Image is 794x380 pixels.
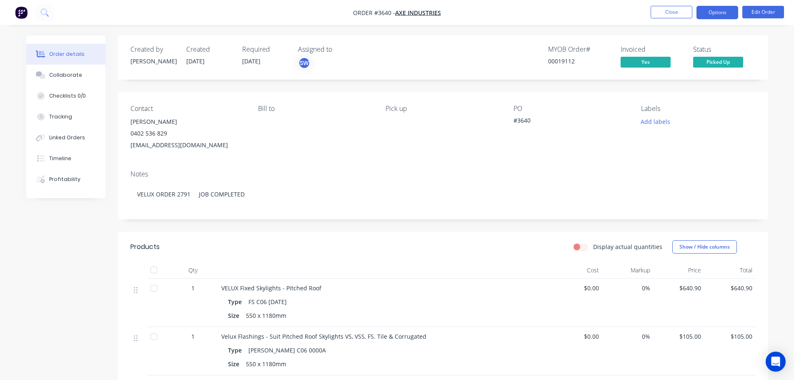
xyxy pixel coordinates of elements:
div: Assigned to [298,45,381,53]
span: $640.90 [657,284,701,292]
div: Type [228,296,245,308]
div: #3640 [513,116,618,128]
div: 0402 536 829 [130,128,245,139]
div: Invoiced [621,45,683,53]
button: Tracking [26,106,105,127]
div: Size [228,310,243,322]
span: $0.00 [555,332,599,341]
a: Axe Industries [395,9,441,17]
div: Pick up [386,105,500,113]
div: Profitability [49,176,80,183]
button: Checklists 0/0 [26,86,105,106]
button: Profitability [26,169,105,190]
div: Tracking [49,113,72,121]
div: Checklists 0/0 [49,92,86,100]
span: $105.00 [708,332,752,341]
button: Linked Orders [26,127,105,148]
div: Collaborate [49,71,82,79]
span: Picked Up [693,57,743,67]
button: Show / Hide columns [672,240,737,254]
div: 00019112 [548,57,611,65]
div: [PERSON_NAME]0402 536 829[EMAIL_ADDRESS][DOMAIN_NAME] [130,116,245,151]
button: Picked Up [693,57,743,69]
span: Yes [621,57,671,67]
div: Products [130,242,160,252]
div: [PERSON_NAME] [130,57,176,65]
button: Timeline [26,148,105,169]
div: 550 x 1180mm [243,310,290,322]
button: Options [696,6,738,19]
span: 0% [606,284,650,292]
button: SW [298,57,311,69]
div: Type [228,344,245,356]
span: $640.90 [708,284,752,292]
div: Order details [49,50,85,58]
div: Notes [130,170,756,178]
div: MYOB Order # [548,45,611,53]
span: $105.00 [657,332,701,341]
div: Bill to [258,105,372,113]
div: 550 x 1180mm [243,358,290,370]
div: Markup [602,262,654,279]
div: Open Intercom Messenger [766,352,786,372]
div: Created [186,45,232,53]
div: Labels [641,105,755,113]
div: [PERSON_NAME] C06 0000A [245,344,329,356]
label: Display actual quantities [593,242,662,251]
div: Contact [130,105,245,113]
span: Order #3640 - [353,9,395,17]
div: FS C06 [DATE] [245,296,290,308]
div: [EMAIL_ADDRESS][DOMAIN_NAME] [130,139,245,151]
span: VELUX Fixed Skylights - Pitched Roof [221,284,321,292]
div: Qty [168,262,218,279]
div: Total [704,262,756,279]
span: [DATE] [242,57,260,65]
button: Close [651,6,692,18]
div: Required [242,45,288,53]
div: PO [513,105,628,113]
div: VELUX ORDER 2791 JOB COMPLETED [130,181,756,207]
div: Cost [551,262,603,279]
div: Price [654,262,705,279]
span: 0% [606,332,650,341]
span: 1 [191,284,195,292]
span: $0.00 [555,284,599,292]
div: [PERSON_NAME] [130,116,245,128]
div: Linked Orders [49,134,85,141]
div: Size [228,358,243,370]
button: Collaborate [26,65,105,86]
div: Timeline [49,155,71,162]
div: Status [693,45,756,53]
span: 1 [191,332,195,341]
img: Factory [15,6,28,19]
button: Edit Order [742,6,784,18]
span: [DATE] [186,57,205,65]
div: Created by [130,45,176,53]
button: Order details [26,44,105,65]
span: Velux Flashings - Suit Pitched Roof Skylights VS, VSS, FS. Tile & Corrugated [221,332,426,340]
button: Add labels [636,116,675,127]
